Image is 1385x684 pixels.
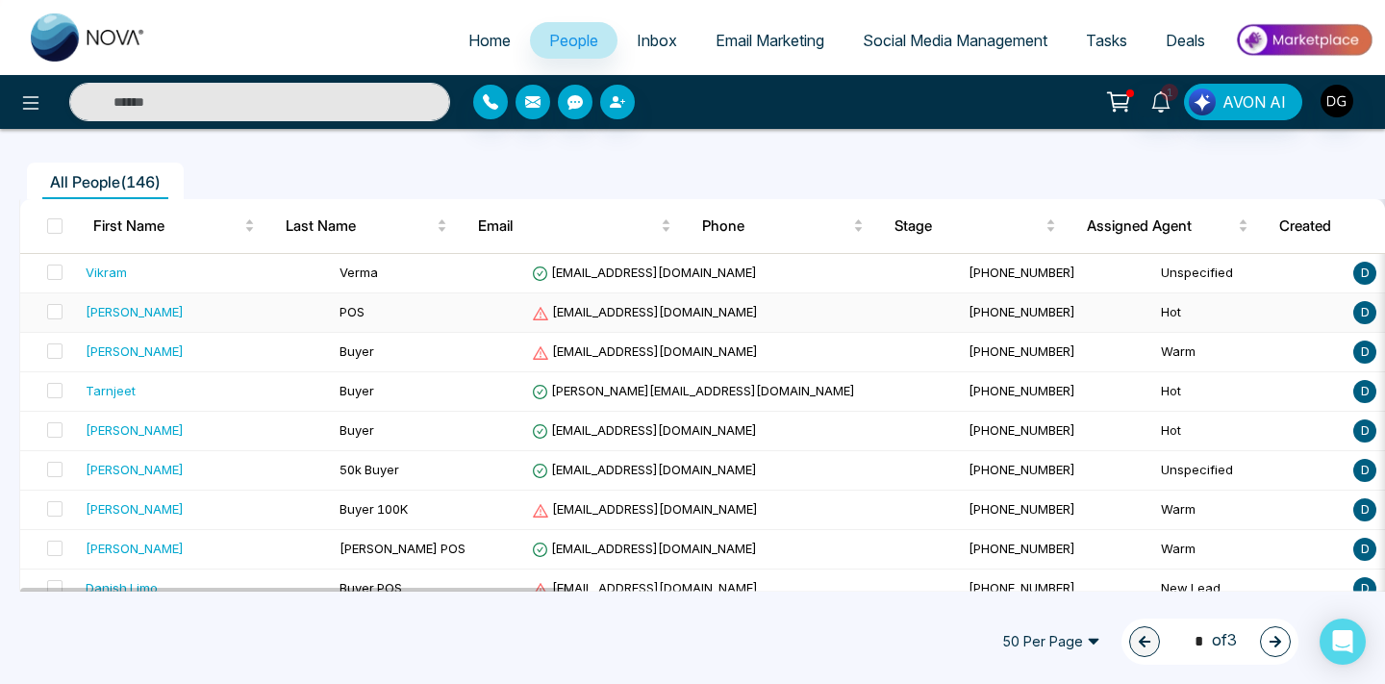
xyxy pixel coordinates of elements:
[1234,18,1373,62] img: Market-place.gif
[532,541,757,556] span: [EMAIL_ADDRESS][DOMAIN_NAME]
[549,31,598,50] span: People
[340,383,374,398] span: Buyer
[1153,372,1346,412] td: Hot
[468,31,511,50] span: Home
[478,215,657,238] span: Email
[969,462,1075,477] span: [PHONE_NUMBER]
[1153,570,1346,609] td: New Lead
[532,383,855,398] span: [PERSON_NAME][EMAIL_ADDRESS][DOMAIN_NAME]
[1321,85,1353,117] img: User Avatar
[86,381,136,400] div: Tarnjeet
[1138,84,1184,117] a: 1
[1320,619,1366,665] div: Open Intercom Messenger
[1353,577,1376,600] span: D
[340,304,365,319] span: POS
[532,343,758,359] span: [EMAIL_ADDRESS][DOMAIN_NAME]
[1071,199,1264,253] th: Assigned Agent
[1153,491,1346,530] td: Warm
[1184,84,1302,120] button: AVON AI
[340,265,378,280] span: Verma
[532,422,757,438] span: [EMAIL_ADDRESS][DOMAIN_NAME]
[969,304,1075,319] span: [PHONE_NUMBER]
[1067,22,1146,59] a: Tasks
[1353,380,1376,403] span: D
[1153,412,1346,451] td: Hot
[340,422,374,438] span: Buyer
[1086,31,1127,50] span: Tasks
[1183,628,1237,654] span: of 3
[86,499,184,519] div: [PERSON_NAME]
[1353,301,1376,324] span: D
[532,304,758,319] span: [EMAIL_ADDRESS][DOMAIN_NAME]
[286,215,433,238] span: Last Name
[969,501,1075,517] span: [PHONE_NUMBER]
[894,215,1042,238] span: Stage
[989,626,1114,657] span: 50 Per Page
[463,199,687,253] th: Email
[1146,22,1224,59] a: Deals
[530,22,617,59] a: People
[1153,451,1346,491] td: Unspecified
[42,172,168,191] span: All People ( 146 )
[340,580,402,595] span: Buyer POS
[1153,293,1346,333] td: Hot
[1353,262,1376,285] span: D
[969,541,1075,556] span: [PHONE_NUMBER]
[1166,31,1205,50] span: Deals
[702,215,849,238] span: Phone
[716,31,824,50] span: Email Marketing
[1353,498,1376,521] span: D
[1153,530,1346,570] td: Warm
[86,539,184,558] div: [PERSON_NAME]
[1222,90,1286,114] span: AVON AI
[969,580,1075,595] span: [PHONE_NUMBER]
[86,460,184,479] div: [PERSON_NAME]
[637,31,677,50] span: Inbox
[696,22,844,59] a: Email Marketing
[1189,89,1216,115] img: Lead Flow
[532,580,758,595] span: [EMAIL_ADDRESS][DOMAIN_NAME]
[687,199,879,253] th: Phone
[340,541,466,556] span: [PERSON_NAME] POS
[270,199,463,253] th: Last Name
[863,31,1047,50] span: Social Media Management
[31,13,146,62] img: Nova CRM Logo
[93,215,240,238] span: First Name
[969,265,1075,280] span: [PHONE_NUMBER]
[86,263,127,282] div: Vikram
[340,343,374,359] span: Buyer
[1153,333,1346,372] td: Warm
[617,22,696,59] a: Inbox
[532,501,758,517] span: [EMAIL_ADDRESS][DOMAIN_NAME]
[78,199,270,253] th: First Name
[969,383,1075,398] span: [PHONE_NUMBER]
[1353,538,1376,561] span: D
[1353,341,1376,364] span: D
[1353,419,1376,443] span: D
[449,22,530,59] a: Home
[86,302,184,321] div: [PERSON_NAME]
[340,501,408,517] span: Buyer 100K
[86,342,184,361] div: [PERSON_NAME]
[879,199,1071,253] th: Stage
[86,420,184,440] div: [PERSON_NAME]
[1087,215,1234,238] span: Assigned Agent
[1161,84,1178,101] span: 1
[1153,254,1346,293] td: Unspecified
[340,462,399,477] span: 50k Buyer
[1353,459,1376,482] span: D
[532,265,757,280] span: [EMAIL_ADDRESS][DOMAIN_NAME]
[969,343,1075,359] span: [PHONE_NUMBER]
[86,578,158,597] div: Danish Limo
[844,22,1067,59] a: Social Media Management
[969,422,1075,438] span: [PHONE_NUMBER]
[532,462,757,477] span: [EMAIL_ADDRESS][DOMAIN_NAME]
